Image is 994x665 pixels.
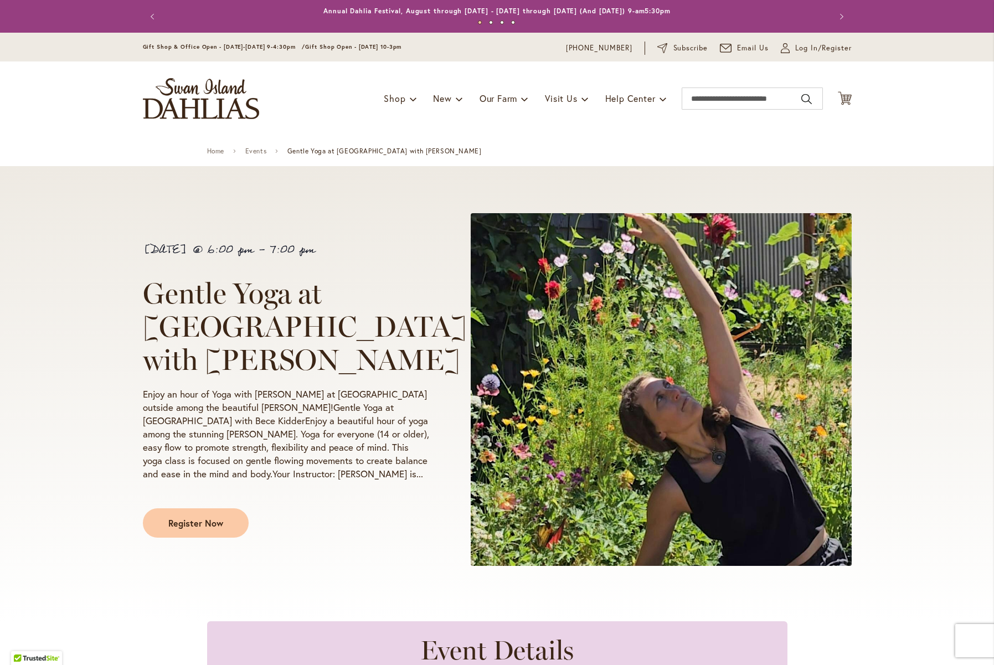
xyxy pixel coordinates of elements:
span: Gentle Yoga at [GEOGRAPHIC_DATA] with [PERSON_NAME] [143,276,467,377]
span: 7:00 pm [270,239,315,260]
a: Log In/Register [781,43,852,54]
button: 1 of 4 [478,20,482,24]
a: [PHONE_NUMBER] [566,43,633,54]
a: Register Now [143,508,249,538]
iframe: Launch Accessibility Center [8,626,39,657]
span: Subscribe [673,43,708,54]
p: Enjoy an hour of Yoga with [PERSON_NAME] at [GEOGRAPHIC_DATA] outside among the beautiful [PERSON... [143,388,430,481]
span: Gift Shop & Office Open - [DATE]-[DATE] 9-4:30pm / [143,43,306,50]
a: store logo [143,78,259,119]
span: Gentle Yoga at [GEOGRAPHIC_DATA] with [PERSON_NAME] [287,147,482,155]
span: Our Farm [480,92,517,104]
span: Help Center [605,92,656,104]
span: Gift Shop Open - [DATE] 10-3pm [305,43,401,50]
span: Register Now [168,517,223,529]
span: Email Us [737,43,769,54]
button: Previous [143,6,165,28]
button: 2 of 4 [489,20,493,24]
button: Next [830,6,852,28]
a: Email Us [720,43,769,54]
a: Annual Dahlia Festival, August through [DATE] - [DATE] through [DATE] (And [DATE]) 9-am5:30pm [323,7,671,15]
span: New [433,92,451,104]
a: Events [245,147,267,155]
span: Shop [384,92,405,104]
span: - [259,239,265,260]
a: Home [207,147,224,155]
a: Subscribe [657,43,708,54]
span: 6:00 pm [208,239,254,260]
button: 3 of 4 [500,20,504,24]
button: 4 of 4 [511,20,515,24]
span: Visit Us [545,92,577,104]
span: @ [192,239,203,260]
span: Log In/Register [795,43,852,54]
span: [DATE] [143,239,187,260]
